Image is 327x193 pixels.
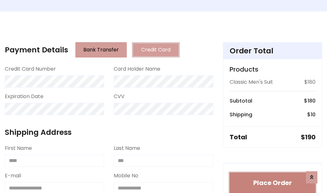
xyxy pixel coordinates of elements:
[230,78,273,86] p: Classic Men's Suit
[304,98,316,104] h6: $
[311,111,316,118] span: 10
[132,42,180,58] button: Credit Card
[304,78,316,86] p: $180
[5,172,21,180] label: E-mail
[5,93,43,100] label: Expiration Date
[230,66,316,73] h5: Products
[5,45,68,54] h4: Payment Details
[305,133,316,142] span: 190
[230,112,252,118] h6: Shipping
[75,42,127,58] button: Bank Transfer
[5,65,56,73] label: Credit Card Number
[230,98,252,104] h6: Subtotal
[230,173,316,193] button: Place Order
[230,133,247,141] h5: Total
[5,128,213,137] h4: Shipping Address
[114,93,125,100] label: CVV
[114,172,138,180] label: Mobile No
[307,112,316,118] h6: $
[114,144,140,152] label: Last Name
[114,65,160,73] label: Card Holder Name
[5,144,32,152] label: First Name
[301,133,316,141] h5: $
[308,97,316,104] span: 180
[230,46,316,55] h4: Order Total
